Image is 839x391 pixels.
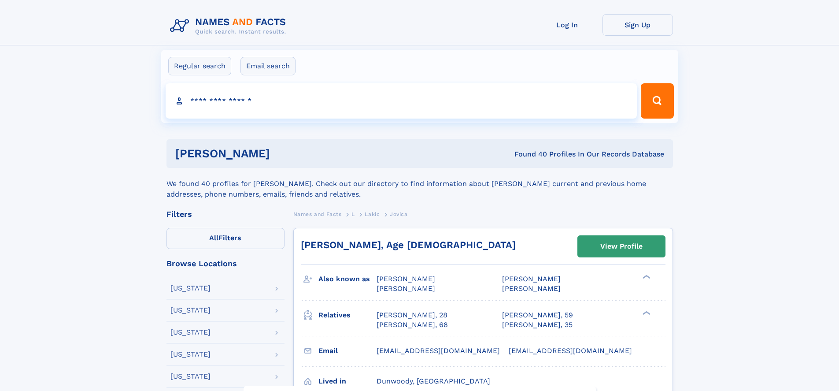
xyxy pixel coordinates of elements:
button: Search Button [641,83,673,119]
div: [US_STATE] [170,329,211,336]
h1: [PERSON_NAME] [175,148,392,159]
input: search input [166,83,637,119]
a: Log In [532,14,602,36]
h3: Email [318,343,377,358]
img: Logo Names and Facts [166,14,293,38]
a: [PERSON_NAME], 28 [377,310,447,320]
span: All [209,234,218,242]
a: Sign Up [602,14,673,36]
div: View Profile [600,236,643,257]
span: [EMAIL_ADDRESS][DOMAIN_NAME] [509,346,632,355]
div: Filters [166,210,285,218]
a: View Profile [578,236,665,257]
span: [PERSON_NAME] [502,284,561,293]
div: ❯ [640,310,651,316]
label: Regular search [168,57,231,75]
h3: Also known as [318,272,377,287]
div: ❯ [640,274,651,280]
div: We found 40 profiles for [PERSON_NAME]. Check out our directory to find information about [PERSON... [166,168,673,200]
span: Jovica [390,211,408,217]
a: L [351,209,355,220]
span: [PERSON_NAME] [502,275,561,283]
span: L [351,211,355,217]
a: [PERSON_NAME], 59 [502,310,573,320]
span: Dunwoody, [GEOGRAPHIC_DATA] [377,377,490,385]
label: Email search [240,57,296,75]
div: Browse Locations [166,260,285,268]
a: Names and Facts [293,209,342,220]
div: [US_STATE] [170,285,211,292]
a: [PERSON_NAME], Age [DEMOGRAPHIC_DATA] [301,239,516,250]
a: [PERSON_NAME], 35 [502,320,573,330]
h3: Lived in [318,374,377,389]
span: Lakic [365,211,380,217]
div: [US_STATE] [170,307,211,314]
span: [PERSON_NAME] [377,284,435,293]
h3: Relatives [318,308,377,323]
label: Filters [166,228,285,249]
div: Found 40 Profiles In Our Records Database [392,149,664,159]
a: Lakic [365,209,380,220]
span: [EMAIL_ADDRESS][DOMAIN_NAME] [377,346,500,355]
a: [PERSON_NAME], 68 [377,320,448,330]
div: [US_STATE] [170,351,211,358]
span: [PERSON_NAME] [377,275,435,283]
div: [US_STATE] [170,373,211,380]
